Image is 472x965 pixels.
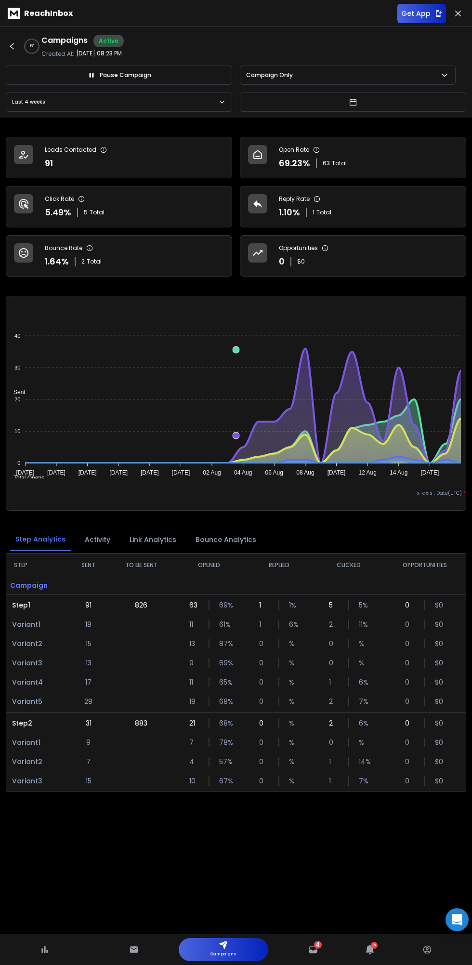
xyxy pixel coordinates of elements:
span: Total [316,209,331,216]
p: 7 [189,738,199,747]
p: 2 [329,620,339,629]
p: 0 [405,658,415,668]
p: 1 [329,776,339,786]
p: 0 [259,658,269,668]
tspan: 30 [14,365,20,370]
p: Variant 3 [12,658,63,668]
p: 11 [189,620,199,629]
span: 1 [313,209,315,216]
p: % [289,776,299,786]
p: $ 0 [435,677,445,687]
p: 0 [259,718,269,728]
p: 0 [329,639,339,648]
div: Active [93,35,124,47]
p: 11 % [359,620,368,629]
p: 1 [259,620,269,629]
th: STEP [6,554,68,577]
p: Campaigns [210,950,236,959]
p: 0 [405,776,415,786]
p: Variant 5 [12,697,63,706]
p: 67 % [219,776,229,786]
p: Open Rate [279,146,309,154]
p: 1 % [289,600,299,610]
p: $ 0 [435,620,445,629]
span: 63 [323,159,330,167]
p: 0 [259,697,269,706]
button: Step Analytics [10,529,71,551]
p: 0 [279,255,285,268]
th: OPENED [174,554,244,577]
p: Variant 4 [12,677,63,687]
p: $ 0 [297,258,305,265]
p: Variant 1 [12,738,63,747]
th: TO BE SENT [108,554,174,577]
p: 68 % [219,718,229,728]
p: 1.10 % [279,206,300,219]
p: 1 [329,757,339,767]
a: Reply Rate1.10%1Total [240,186,466,227]
th: REPLIED [244,554,314,577]
p: $ 0 [435,658,445,668]
h1: Campaigns [41,35,88,47]
p: 0 [405,738,415,747]
p: 883 [135,718,147,728]
p: 0 [259,757,269,767]
p: Click Rate [45,195,74,203]
button: Link Analytics [124,529,182,550]
p: 10 [189,776,199,786]
p: 7 % [359,697,368,706]
button: Bounce Analytics [190,529,262,550]
tspan: 02 Aug [203,469,221,476]
p: 15 [86,776,92,786]
p: Reply Rate [279,195,310,203]
p: 63 [189,600,199,610]
p: 1 % [30,43,34,49]
p: 0 [329,658,339,668]
span: 2 [81,258,85,265]
p: 28 [84,697,92,706]
th: SENT [68,554,109,577]
p: % [289,718,299,728]
p: 0 [259,677,269,687]
tspan: [DATE] [141,469,159,476]
p: Bounce Rate [45,244,82,252]
th: CLICKED [314,554,384,577]
p: Created At: [41,50,74,58]
p: 9 [86,738,91,747]
p: 0 [329,738,339,747]
p: 18 [85,620,92,629]
p: 5.49 % [45,206,71,219]
p: 21 [189,718,199,728]
tspan: 12 Aug [358,469,376,476]
p: 57 % [219,757,229,767]
p: 0 [405,620,415,629]
p: % [289,738,299,747]
p: 0 [405,677,415,687]
p: 826 [135,600,147,610]
span: 4 [315,941,320,949]
tspan: [DATE] [47,469,66,476]
p: 6 % [289,620,299,629]
p: 9 [189,658,199,668]
tspan: [DATE] [79,469,97,476]
p: Campaign Only [246,71,297,79]
span: Total [87,258,102,265]
p: 0 [405,600,415,610]
p: $ 0 [435,718,445,728]
p: 5 [329,600,339,610]
p: 69.23 % [279,157,310,170]
p: 69 % [219,600,229,610]
p: Pause Campaign [100,71,151,79]
span: 5 [84,209,88,216]
p: % [289,639,299,648]
p: 11 [189,677,199,687]
p: 0 [259,639,269,648]
p: 0 [405,757,415,767]
p: 69 % [219,658,229,668]
p: Campaign [6,577,68,594]
p: $ 0 [435,697,445,706]
a: Open Rate69.23%63Total [240,137,466,178]
p: ReachInbox [24,8,73,19]
tspan: 14 Aug [390,469,407,476]
p: 13 [189,639,199,648]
